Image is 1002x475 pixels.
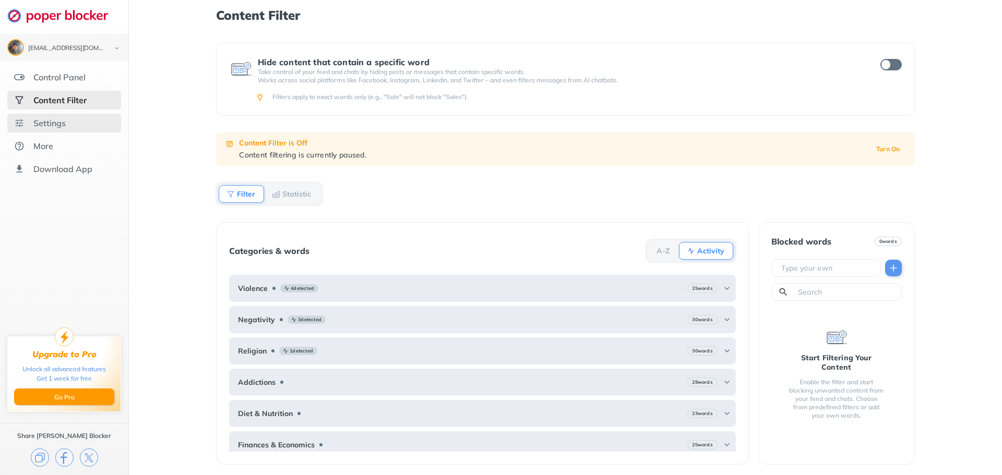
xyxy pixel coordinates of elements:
[33,141,53,151] div: More
[238,347,267,355] b: Religion
[657,248,670,254] b: A-Z
[28,45,105,52] div: williamrussellkelly@gmail.com
[33,95,87,105] div: Content Filter
[780,263,876,273] input: Type your own
[692,441,712,448] b: 25 words
[239,150,864,160] div: Content filtering is currently paused.
[14,141,25,151] img: about.svg
[258,68,861,76] p: Take control of your feed and chats by hiding posts or messages that contain specific words.
[272,93,900,101] div: Filters apply to exact words only (e.g., "Sale" will not block "Sales").
[14,164,25,174] img: download-app.svg
[272,190,280,198] img: Statistic
[238,409,293,418] b: Diet & Nutrition
[687,247,695,255] img: Activity
[238,378,276,386] b: Addictions
[33,164,92,174] div: Download App
[111,43,123,54] img: chevron-bottom-black.svg
[14,72,25,82] img: features.svg
[14,95,25,105] img: social-selected.svg
[692,379,712,386] b: 29 words
[797,287,897,297] input: Search
[258,76,861,84] p: Works across social platforms like Facebook, Instagram, LinkedIn, and Twitter – and even filters ...
[31,448,49,467] img: copy.svg
[80,448,98,467] img: x.svg
[17,432,111,440] div: Share [PERSON_NAME] Blocker
[55,327,74,346] img: upgrade-to-pro.svg
[238,441,315,449] b: Finances & Economics
[697,248,724,254] b: Activity
[692,347,712,355] b: 30 words
[33,118,66,128] div: Settings
[229,246,309,255] div: Categories & words
[879,238,897,245] b: 0 words
[692,316,712,323] b: 30 words
[290,347,313,355] b: 1 detected
[692,410,712,417] b: 23 words
[7,8,120,23] img: logo-webpage.svg
[788,378,885,420] div: Enable the filter and start blocking unwanted content from your feed and chats. Choose from prede...
[258,57,861,67] div: Hide content that contain a specific word
[37,374,92,383] div: Get 1 week for free
[8,40,23,55] img: ACg8ocJoK05BZvs3ozi_YBWQW3eyXjHwCURZzFD1JO-hjWCLs_ss0lq1ng=s96-c
[282,191,311,197] b: Statistic
[33,72,86,82] div: Control Panel
[14,388,114,405] button: Go Pro
[298,316,321,323] b: 3 detected
[22,364,106,374] div: Unlock all advanced features
[771,237,831,246] div: Blocked words
[216,8,914,22] h1: Content Filter
[788,353,885,372] div: Start Filtering Your Content
[876,145,900,153] b: Turn On
[55,448,74,467] img: facebook.svg
[237,191,255,197] b: Filter
[226,190,235,198] img: Filter
[238,315,275,324] b: Negativity
[238,284,268,293] b: Violence
[14,118,25,128] img: settings.svg
[32,349,97,359] div: Upgrade to Pro
[692,285,712,292] b: 25 words
[291,285,314,292] b: 4 detected
[239,138,307,148] b: Content Filter is Off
